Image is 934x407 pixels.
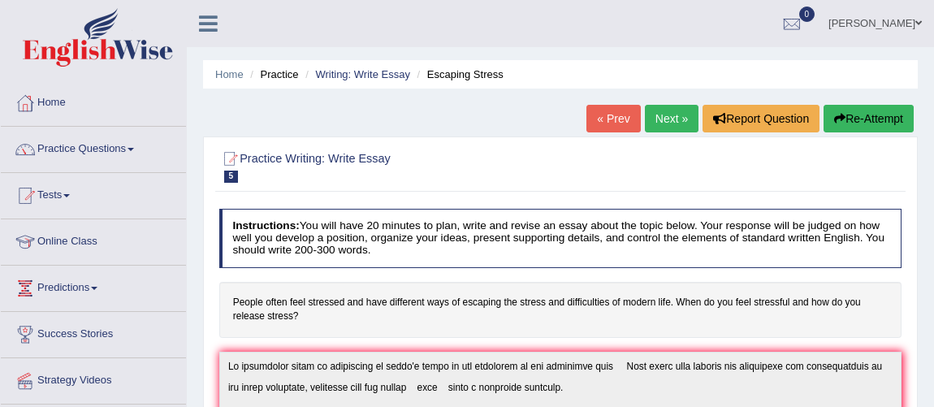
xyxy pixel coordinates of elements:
[232,219,299,232] b: Instructions:
[246,67,298,82] li: Practice
[224,171,239,183] span: 5
[703,105,819,132] button: Report Question
[1,219,186,260] a: Online Class
[645,105,698,132] a: Next »
[219,149,642,183] h2: Practice Writing: Write Essay
[586,105,640,132] a: « Prev
[215,68,244,80] a: Home
[1,173,186,214] a: Tests
[1,266,186,306] a: Predictions
[219,209,902,267] h4: You will have 20 minutes to plan, write and revise an essay about the topic below. Your response ...
[219,282,902,338] h4: People often feel stressed and have different ways of escaping the stress and difficulties of mod...
[1,312,186,353] a: Success Stories
[315,68,410,80] a: Writing: Write Essay
[799,6,815,22] span: 0
[1,80,186,121] a: Home
[1,127,186,167] a: Practice Questions
[1,358,186,399] a: Strategy Videos
[413,67,504,82] li: Escaping Stress
[824,105,914,132] button: Re-Attempt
